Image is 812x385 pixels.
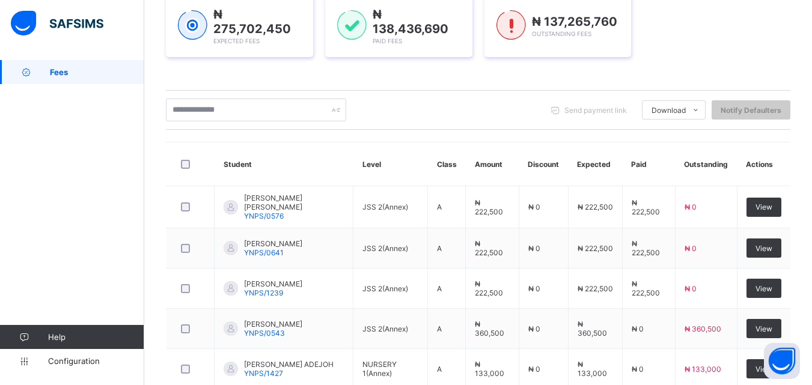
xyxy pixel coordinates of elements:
span: Paid Fees [373,37,402,44]
span: A [437,324,442,333]
th: Discount [519,142,568,186]
span: [PERSON_NAME] [244,320,302,329]
span: ₦ 137,265,760 [532,14,617,29]
span: ₦ 222,500 [632,198,660,216]
th: Amount [466,142,519,186]
span: ₦ 360,500 [578,320,607,338]
span: View [756,244,772,253]
span: [PERSON_NAME] [PERSON_NAME] [244,193,344,211]
th: Expected [568,142,622,186]
span: [PERSON_NAME] ADEJOH [244,360,334,369]
span: ₦ 222,500 [475,198,503,216]
span: ₦ 275,702,450 [213,7,291,36]
span: JSS 2(Annex) [362,284,408,293]
span: View [756,202,772,211]
span: YNPS/0576 [244,211,284,220]
span: ₦ 360,500 [685,324,721,333]
span: YNPS/1427 [244,369,283,378]
span: YNPS/1239 [244,288,283,297]
th: Paid [622,142,675,186]
img: outstanding-1.146d663e52f09953f639664a84e30106.svg [496,10,526,40]
img: paid-1.3eb1404cbcb1d3b736510a26bbfa3ccb.svg [337,10,367,40]
th: Level [353,142,428,186]
span: ₦ 222,500 [578,244,613,253]
span: View [756,284,772,293]
span: A [437,244,442,253]
span: View [756,365,772,374]
span: ₦ 0 [632,324,644,333]
th: Actions [737,142,790,186]
span: View [756,324,772,333]
span: A [437,365,442,374]
span: ₦ 133,000 [685,365,721,374]
span: ₦ 0 [685,202,697,211]
span: JSS 2(Annex) [362,324,408,333]
span: [PERSON_NAME] [244,239,302,248]
span: ₦ 0 [528,365,540,374]
span: YNPS/0641 [244,248,284,257]
span: Expected Fees [213,37,260,44]
span: Help [48,332,144,342]
span: A [437,284,442,293]
th: Student [215,142,353,186]
button: Open asap [764,343,800,379]
span: ₦ 222,500 [632,239,660,257]
span: Notify Defaulters [721,106,781,115]
span: NURSERY 1(Annex) [362,360,397,378]
span: Outstanding Fees [532,30,591,37]
span: ₦ 0 [685,244,697,253]
th: Outstanding [675,142,737,186]
img: expected-1.03dd87d44185fb6c27cc9b2570c10499.svg [178,10,207,40]
span: ₦ 0 [528,202,540,211]
span: ₦ 222,500 [578,202,613,211]
span: A [437,202,442,211]
span: ₦ 222,500 [578,284,613,293]
span: ₦ 133,000 [475,360,504,378]
th: Class [428,142,466,186]
span: ₦ 0 [528,244,540,253]
span: ₦ 0 [632,365,644,374]
span: YNPS/0543 [244,329,285,338]
span: ₦ 0 [685,284,697,293]
span: ₦ 0 [528,324,540,333]
span: ₦ 0 [528,284,540,293]
span: ₦ 222,500 [475,279,503,297]
span: Fees [50,67,144,77]
span: JSS 2(Annex) [362,202,408,211]
span: Configuration [48,356,144,366]
span: [PERSON_NAME] [244,279,302,288]
span: Send payment link [564,106,627,115]
span: JSS 2(Annex) [362,244,408,253]
span: ₦ 133,000 [578,360,607,378]
span: ₦ 360,500 [475,320,504,338]
span: ₦ 138,436,690 [373,7,448,36]
span: Download [652,106,686,115]
span: ₦ 222,500 [632,279,660,297]
span: ₦ 222,500 [475,239,503,257]
img: safsims [11,11,103,36]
